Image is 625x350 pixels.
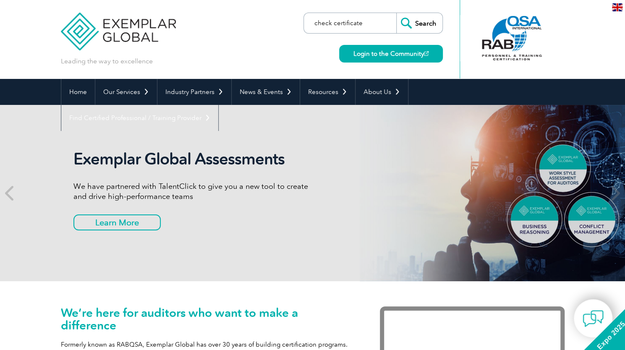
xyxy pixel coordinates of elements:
a: Home [61,79,95,105]
img: open_square.png [424,51,429,56]
a: Find Certified Professional / Training Provider [61,105,218,131]
h1: We’re here for auditors who want to make a difference [61,306,355,332]
a: Resources [300,79,355,105]
p: We have partnered with TalentClick to give you a new tool to create and drive high-performance teams [73,181,313,201]
a: Our Services [95,79,157,105]
h2: Exemplar Global Assessments [73,149,313,169]
a: Learn More [73,214,161,230]
p: Leading the way to excellence [61,57,153,66]
a: Login to the Community [339,45,443,63]
input: Search [396,13,442,33]
img: contact-chat.png [583,308,604,329]
a: News & Events [232,79,300,105]
a: Industry Partners [157,79,231,105]
a: About Us [356,79,408,105]
img: en [612,3,622,11]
